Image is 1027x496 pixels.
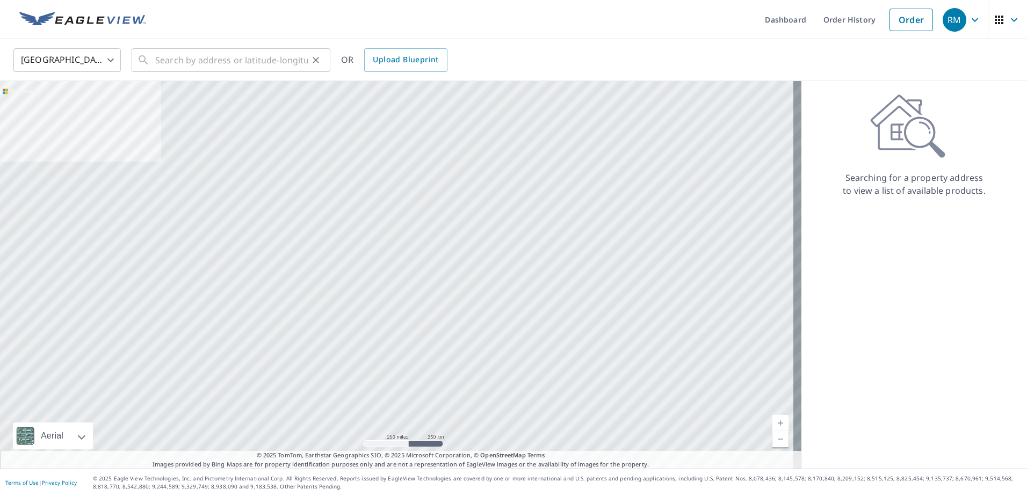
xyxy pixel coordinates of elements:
[5,479,77,486] p: |
[373,53,438,67] span: Upload Blueprint
[5,479,39,486] a: Terms of Use
[42,479,77,486] a: Privacy Policy
[480,451,525,459] a: OpenStreetMap
[889,9,933,31] a: Order
[842,171,986,197] p: Searching for a property address to view a list of available products.
[155,45,308,75] input: Search by address or latitude-longitude
[364,48,447,72] a: Upload Blueprint
[257,451,545,460] span: © 2025 TomTom, Earthstar Geographics SIO, © 2025 Microsoft Corporation, ©
[943,8,966,32] div: RM
[13,422,93,449] div: Aerial
[527,451,545,459] a: Terms
[772,431,789,447] a: Current Level 5, Zoom Out
[93,475,1022,491] p: © 2025 Eagle View Technologies, Inc. and Pictometry International Corp. All Rights Reserved. Repo...
[13,45,121,75] div: [GEOGRAPHIC_DATA]
[341,48,447,72] div: OR
[772,415,789,431] a: Current Level 5, Zoom In
[38,422,67,449] div: Aerial
[19,12,146,28] img: EV Logo
[308,53,323,68] button: Clear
